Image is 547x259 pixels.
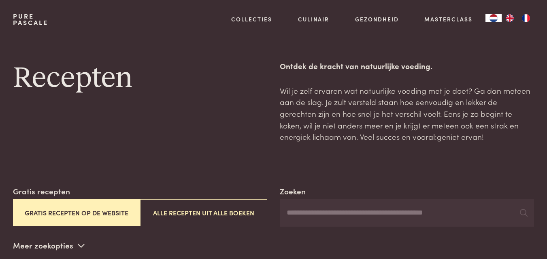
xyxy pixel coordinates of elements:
[13,60,267,97] h1: Recepten
[424,15,473,23] a: Masterclass
[13,185,70,197] label: Gratis recepten
[231,15,272,23] a: Collecties
[502,14,518,22] a: EN
[140,199,267,226] button: Alle recepten uit alle boeken
[13,240,85,252] p: Meer zoekopties
[518,14,534,22] a: FR
[485,14,502,22] div: Language
[280,85,534,143] p: Wil je zelf ervaren wat natuurlijke voeding met je doet? Ga dan meteen aan de slag. Je zult verst...
[13,199,140,226] button: Gratis recepten op de website
[298,15,329,23] a: Culinair
[13,13,48,26] a: PurePascale
[485,14,502,22] a: NL
[485,14,534,22] aside: Language selected: Nederlands
[502,14,534,22] ul: Language list
[280,60,432,71] strong: Ontdek de kracht van natuurlijke voeding.
[355,15,399,23] a: Gezondheid
[280,185,306,197] label: Zoeken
